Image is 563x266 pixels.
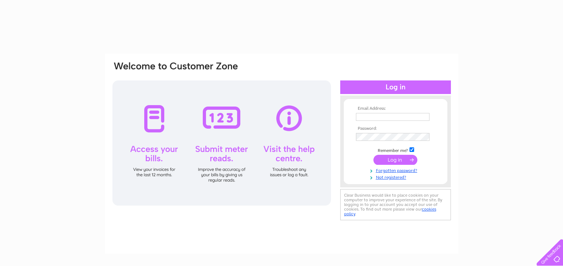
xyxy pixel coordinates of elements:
[344,207,436,216] a: cookies policy
[356,173,437,180] a: Not registered?
[340,189,451,220] div: Clear Business would like to place cookies on your computer to improve your experience of the sit...
[354,106,437,111] th: Email Address:
[354,126,437,131] th: Password:
[354,146,437,153] td: Remember me?
[356,167,437,173] a: Forgotten password?
[373,155,417,165] input: Submit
